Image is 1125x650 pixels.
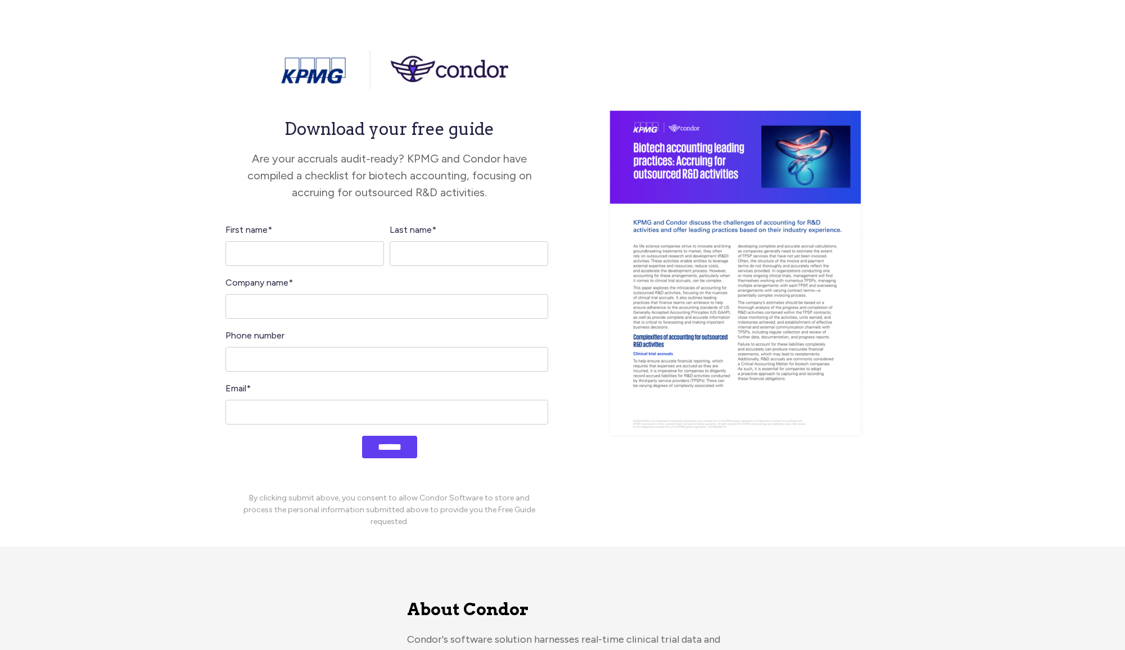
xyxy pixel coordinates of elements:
[225,277,288,288] span: Company name
[225,330,284,341] span: Phone number
[225,383,246,394] span: Email
[247,152,532,199] span: Are your accruals audit-ready? KPMG and Condor have compiled a checklist for biotech accounting, ...
[589,90,882,456] img: kpmgguidecover
[254,34,525,107] img: kpmgcondor
[390,224,432,235] span: Last name
[243,493,535,526] span: By clicking submit above, you consent to allow Condor Software to store and process the personal ...
[225,224,268,235] span: First name
[234,119,545,139] h2: Download your free guide
[407,599,528,619] span: About Condor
